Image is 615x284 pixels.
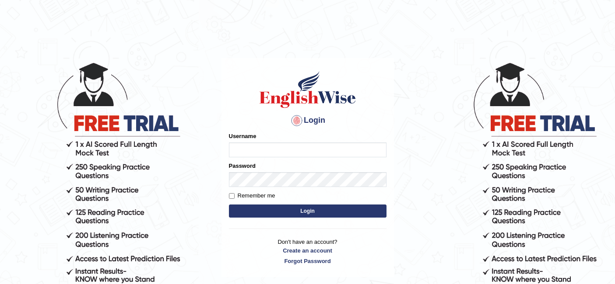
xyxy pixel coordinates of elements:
[229,132,257,140] label: Username
[229,162,256,170] label: Password
[229,114,387,128] h4: Login
[229,238,387,265] p: Don't have an account?
[229,246,387,255] a: Create an account
[258,70,358,109] img: Logo of English Wise sign in for intelligent practice with AI
[229,204,387,218] button: Login
[229,191,275,200] label: Remember me
[229,257,387,265] a: Forgot Password
[229,193,235,199] input: Remember me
